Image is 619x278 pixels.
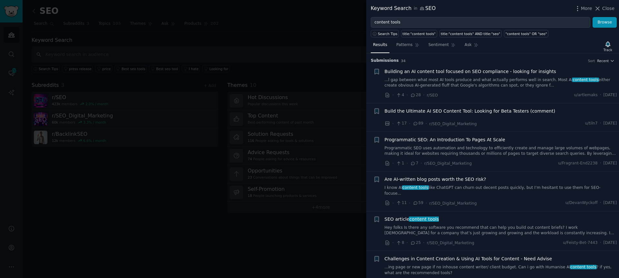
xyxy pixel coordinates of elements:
span: r/SEO_Digital_Marketing [429,122,477,126]
div: "content tools" OR "seo" [506,32,547,36]
span: u/Feisty-Bet-7443 [563,240,598,246]
span: · [392,160,394,167]
a: Programmatic SEO: An Introduction To Pages At Scale [385,136,505,143]
span: [DATE] [604,121,617,126]
span: Ask [465,42,472,48]
span: · [426,120,427,127]
a: Sentiment [426,40,458,53]
span: [DATE] [604,240,617,246]
span: Patterns [396,42,412,48]
span: 17 [396,121,407,126]
span: r/SEO_Digital_Marketing [424,161,472,166]
button: Search Tips [371,30,399,37]
span: 59 [413,200,423,206]
a: Patterns [394,40,421,53]
span: More [581,5,592,12]
span: 8 [396,240,404,246]
div: title:"content tools" [403,32,436,36]
span: Search Tips [378,32,398,36]
span: · [392,200,394,207]
input: Try a keyword related to your business [371,17,590,28]
span: · [392,92,394,98]
span: r/SEO_Digital_Marketing [429,201,477,206]
span: · [407,160,408,167]
span: 34 [401,59,406,63]
a: I know AIcontent toolslike ChatGPT can churn out decent posts quickly, but I’m hesitant to use th... [385,185,617,196]
span: r/SEO_Digital_Marketing [427,241,474,245]
span: · [421,160,422,167]
a: title:"content tools" AND title:"seo" [439,30,502,37]
span: u/artlemaks [574,92,598,98]
a: Building an AI content tool focused on SEO compliance - looking for insights [385,68,556,75]
span: · [426,200,427,207]
span: [DATE] [604,200,617,206]
span: · [600,240,601,246]
span: Recent [597,59,609,63]
div: Track [604,48,612,52]
span: 89 [413,121,423,126]
span: [DATE] [604,161,617,166]
div: Keyword Search SEO [371,5,436,13]
button: Close [594,5,614,12]
span: content tools [409,217,439,222]
span: Results [373,42,387,48]
span: content tools [570,265,597,269]
span: 25 [410,240,421,246]
span: · [600,92,601,98]
span: 7 [410,161,418,166]
span: Sentiment [428,42,449,48]
span: · [423,92,424,98]
a: ...ing page or new page if no inhouse content writer/ client budget. Can i go with Humanise AIcon... [385,264,617,276]
a: Build the Ultimate AI SEO Content Tool: Looking for Beta Testers (comment) [385,108,555,115]
a: Ask [462,40,481,53]
span: · [600,121,601,126]
span: · [407,92,408,98]
button: Track [601,40,614,53]
span: u/tiln7 [585,121,598,126]
button: Browse [593,17,617,28]
span: Close [602,5,614,12]
span: 4 [396,92,404,98]
span: u/Fragrant-End2238 [558,161,597,166]
span: Submission s [371,58,399,64]
span: · [423,239,424,246]
a: "content tools" OR "seo" [504,30,548,37]
span: r/SEO [427,93,438,97]
span: 1 [396,161,404,166]
span: · [600,200,601,206]
div: Sort [588,59,595,63]
a: Hey folks Is there any software you recommend that can help you build out content briefs? I work ... [385,225,617,236]
span: · [409,120,410,127]
span: 11 [396,200,407,206]
span: in [414,6,417,12]
span: 28 [410,92,421,98]
span: content tools [402,185,429,190]
span: SEO article [385,216,439,223]
a: Results [371,40,389,53]
div: title:"content tools" AND title:"seo" [441,32,500,36]
a: Are AI-written blog posts worth the SEO risk? [385,176,486,183]
button: More [574,5,592,12]
a: ...l gap between what most AI tools produce and what actually performs well in search. Most AIcon... [385,77,617,88]
a: Programmatic SEO uses automation and technology to efficiently create and manage large volumes of... [385,145,617,157]
span: · [407,239,408,246]
span: u/DevanWyckoff [565,200,598,206]
span: · [392,120,394,127]
a: Challenges in Content Creation & Using AI Tools for Content - Need Advise [385,255,552,262]
a: SEO articlecontent tools [385,216,439,223]
span: · [392,239,394,246]
span: content tools [572,78,599,82]
span: · [409,200,410,207]
a: title:"content tools" [401,30,437,37]
span: · [600,161,601,166]
span: [DATE] [604,92,617,98]
button: Recent [597,59,614,63]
